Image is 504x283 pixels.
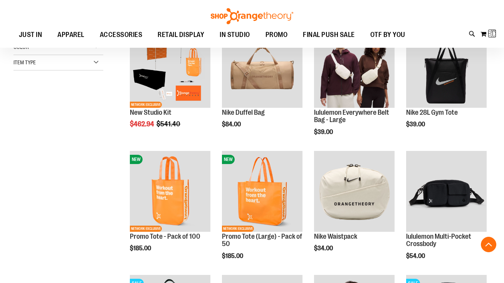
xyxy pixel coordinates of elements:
a: IN STUDIO [212,26,258,44]
a: New Studio Kit [130,109,171,116]
img: Nike Waistpack [314,151,395,231]
span: NETWORK EXCLUSIVE [130,226,162,232]
span: JUST IN [19,26,42,44]
span: PROMO [265,26,288,44]
span: ACCESSORIES [100,26,143,44]
span: Item Type [13,59,36,65]
span: $39.00 [406,121,426,128]
a: Promo Tote (Large) - Pack of 50NEWNETWORK EXCLUSIVE [222,151,302,233]
a: ACCESSORIES [92,26,150,44]
a: lululemon Everywhere Belt Bag - LargeNEW [314,27,395,109]
img: Shop Orangetheory [210,8,294,24]
span: NEW [222,155,235,164]
a: Nike Waistpack [314,233,357,240]
span: FINAL PUSH SALE [303,26,355,44]
div: product [218,23,306,147]
a: APPAREL [50,26,92,44]
span: $185.00 [222,253,244,260]
a: PROMO [258,26,296,44]
span: $54.00 [406,253,426,260]
span: APPAREL [57,26,84,44]
div: product [310,147,398,271]
img: Nike 28L Gym Tote [406,27,487,107]
a: Nike 28L Gym ToteNEW [406,27,487,109]
a: Nike Duffel BagNEW [222,27,302,109]
span: $541.40 [156,120,181,128]
a: Nike Duffel Bag [222,109,265,116]
div: product [402,23,491,147]
img: New Studio Kit [130,27,210,107]
div: product [126,147,214,271]
a: lululemon Everywhere Belt Bag - Large [314,109,389,124]
span: OTF BY YOU [370,26,405,44]
button: Loading... [480,28,496,40]
span: NETWORK EXCLUSIVE [130,102,162,108]
a: Promo Tote (Large) - Pack of 50 [222,233,302,248]
img: lululemon Everywhere Belt Bag - Large [314,27,395,107]
span: $462.94 [130,120,155,128]
a: Promo Tote - Pack of 100 [130,233,200,240]
a: Nike 28L Gym Tote [406,109,458,116]
img: Nike Duffel Bag [222,27,302,107]
a: Nike Waistpack [314,151,395,233]
a: JUST IN [11,26,50,44]
a: FINAL PUSH SALE [295,26,363,44]
a: Promo Tote - Pack of 100NEWNETWORK EXCLUSIVE [130,151,210,233]
span: IN STUDIO [220,26,250,44]
span: NEW [130,155,143,164]
span: $39.00 [314,129,334,136]
div: product [402,147,491,279]
a: New Studio KitNEWNETWORK EXCLUSIVE [130,27,210,109]
img: Promo Tote - Pack of 100 [130,151,210,231]
img: Promo Tote (Large) - Pack of 50 [222,151,302,231]
a: OTF BY YOU [363,26,413,44]
div: product [310,23,398,155]
span: RETAIL DISPLAY [158,26,204,44]
span: $185.00 [130,245,152,252]
span: $84.00 [222,121,242,128]
span: $34.00 [314,245,334,252]
img: Loading... [489,29,498,38]
button: Back To Top [481,237,496,252]
div: product [126,23,214,147]
a: lululemon Multi-Pocket Crossbody [406,151,487,233]
span: NETWORK EXCLUSIVE [222,226,254,232]
div: product [218,147,306,279]
a: lululemon Multi-Pocket Crossbody [406,233,471,248]
img: lululemon Multi-Pocket Crossbody [406,151,487,231]
a: RETAIL DISPLAY [150,26,212,44]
